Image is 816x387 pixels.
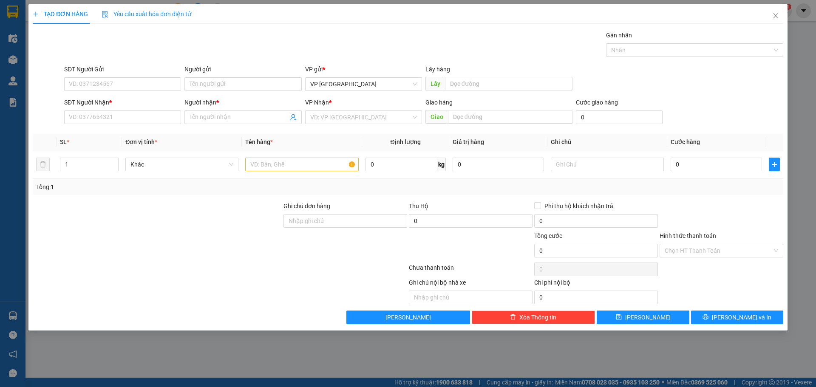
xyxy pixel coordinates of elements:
[102,11,191,17] span: Yêu cầu xuất hóa đơn điện tử
[290,114,297,121] span: user-add
[453,158,544,171] input: 0
[625,313,671,322] span: [PERSON_NAME]
[510,314,516,321] span: delete
[283,214,407,228] input: Ghi chú đơn hàng
[606,32,632,39] label: Gán nhãn
[534,232,562,239] span: Tổng cước
[109,158,118,164] span: Increase Value
[111,159,116,164] span: up
[391,138,421,145] span: Định lượng
[60,138,67,145] span: SL
[769,161,779,168] span: plus
[448,110,572,124] input: Dọc đường
[453,138,484,145] span: Giá trị hàng
[184,98,301,107] div: Người nhận
[409,203,428,209] span: Thu Hộ
[425,99,453,106] span: Giao hàng
[772,12,779,19] span: close
[305,65,422,74] div: VP gửi
[310,78,417,90] span: VP Mỹ Đình
[425,66,450,73] span: Lấy hàng
[616,314,622,321] span: save
[346,311,470,324] button: [PERSON_NAME]
[409,278,533,291] div: Ghi chú nội bộ nhà xe
[283,203,330,209] label: Ghi chú đơn hàng
[409,291,533,304] input: Nhập ghi chú
[130,158,233,171] span: Khác
[425,77,445,90] span: Lấy
[305,99,329,106] span: VP Nhận
[576,110,663,124] input: Cước giao hàng
[769,158,780,171] button: plus
[64,65,181,74] div: SĐT Người Gửi
[33,11,88,17] span: TẠO ĐƠN HÀNG
[519,313,556,322] span: Xóa Thông tin
[111,165,116,170] span: down
[437,158,446,171] span: kg
[691,311,783,324] button: printer[PERSON_NAME] và In
[703,314,708,321] span: printer
[385,313,431,322] span: [PERSON_NAME]
[36,182,315,192] div: Tổng: 1
[109,164,118,171] span: Decrease Value
[36,158,50,171] button: delete
[660,232,716,239] label: Hình thức thanh toán
[671,138,700,145] span: Cước hàng
[472,311,595,324] button: deleteXóa Thông tin
[33,11,39,17] span: plus
[245,138,273,145] span: Tên hàng
[534,278,658,291] div: Chi phí nội bộ
[125,138,157,145] span: Đơn vị tính
[551,158,664,171] input: Ghi Chú
[102,11,108,18] img: icon
[576,99,618,106] label: Cước giao hàng
[541,201,617,211] span: Phí thu hộ khách nhận trả
[64,98,181,107] div: SĐT Người Nhận
[597,311,689,324] button: save[PERSON_NAME]
[425,110,448,124] span: Giao
[547,134,667,150] th: Ghi chú
[764,4,788,28] button: Close
[184,65,301,74] div: Người gửi
[245,158,358,171] input: VD: Bàn, Ghế
[712,313,771,322] span: [PERSON_NAME] và In
[445,77,572,90] input: Dọc đường
[408,263,533,278] div: Chưa thanh toán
